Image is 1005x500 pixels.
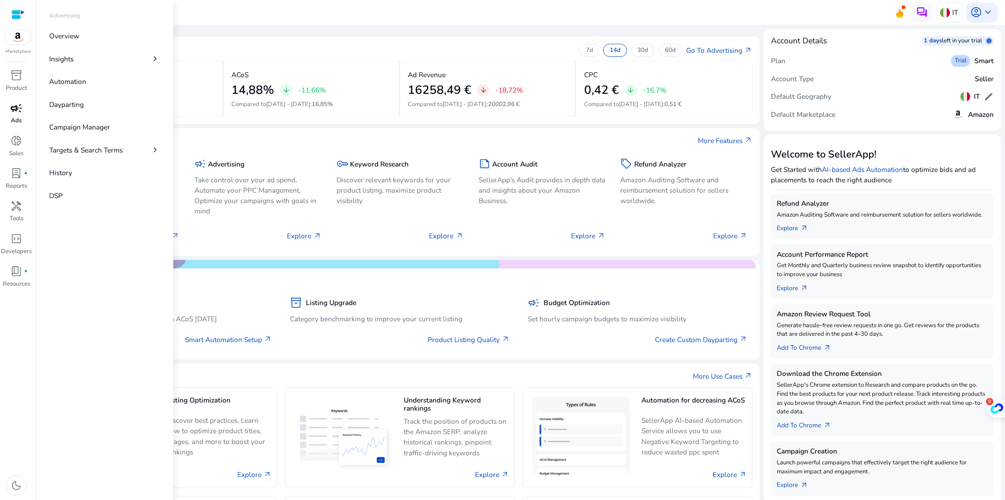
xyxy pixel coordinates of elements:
[47,53,69,59] div: Dominio
[443,100,487,108] span: [DATE] - [DATE]
[1,247,32,256] p: Developers
[312,100,333,108] span: 16,85%
[14,14,22,22] img: logo_orange.svg
[693,371,752,381] a: More Use Casesarrow_outward
[6,84,27,93] p: Product
[777,211,988,220] p: Amazon Auditing Software and reimbursement solution for sellers worldwide.
[610,46,621,55] p: 14d
[10,102,22,114] span: campaign
[960,92,970,102] img: it.svg
[970,6,982,18] span: account_circle
[942,37,986,45] p: left in your trial
[49,76,86,87] p: Automation
[237,469,272,480] a: Explore
[777,261,988,279] p: Get Monthly and Quarterly business review snapshot to identify opportunities to improve your busi...
[91,52,98,60] img: tab_keywords_by_traffic_grey.svg
[10,480,22,491] span: dark_mode
[777,321,988,339] p: Generate hassle-free review requests in one go. Get reviews for the products that are delivered i...
[5,48,31,55] p: Marketplace
[777,219,816,233] a: Explorearrow_outward
[822,165,903,174] a: AI-based Ads Automation
[171,232,180,240] span: arrow_outward
[49,12,80,21] p: Advertising
[641,415,747,457] p: SellerApp AI-based Automation Service allows you to use Negative Keyword Targeting to reduce wast...
[166,396,272,412] h5: Listing Optimization
[150,54,160,64] span: chevron_right
[686,45,752,56] a: Go To Advertisingarrow_outward
[290,297,302,309] span: inventory_2
[194,175,322,216] p: Take control over your ad spend, Automate your PPC Management, Optimize your campaigns with goals...
[528,314,747,324] p: Set hourly campaign budgets to maximize visibility
[634,160,687,168] h5: Refund Analyzer
[488,100,520,108] span: 20002,96 €
[428,334,510,345] a: Product Listing Quality
[665,46,676,55] p: 60d
[823,421,831,430] span: arrow_outward
[771,111,835,119] h5: Default Marketplace
[10,69,22,81] span: inventory_2
[495,87,523,93] p: -18,72%
[986,38,992,44] span: schedule
[231,100,391,109] p: Compared to :
[777,199,988,208] h5: Refund Analyzer
[744,136,752,144] span: arrow_outward
[777,310,988,318] h5: Amazon Review Request Tool
[185,334,272,345] a: Smart Automation Setup
[266,100,310,108] span: [DATE] - [DATE]
[744,372,752,380] span: arrow_outward
[777,417,839,431] a: Add To Chrome
[739,335,747,343] span: arrow_outward
[404,416,509,458] p: Track the position of products on the Amazon SERP, analyze historical rankings, pinpoint traffic-...
[49,145,123,155] p: Targets & Search Terms
[528,393,634,482] img: Automation for decreasing ACoS
[263,471,272,479] span: arrow_outward
[777,458,988,477] p: Launch powerful campaigns that effectively target the right audience for maximum impact and engag...
[584,100,744,109] p: Compared to :
[49,31,79,41] p: Overview
[620,175,747,206] p: Amazon Auditing Software and reimbursement solution for sellers worldwide.
[619,100,663,108] span: [DATE] - [DATE]
[777,250,988,259] h5: Account Performance Report
[955,57,967,65] span: Trial
[655,334,747,345] a: Create Custom Dayparting
[800,284,808,292] span: arrow_outward
[49,99,84,110] p: Dayparting
[49,54,74,64] p: Insights
[479,175,606,206] p: SellerApp's Audit provides in depth data and insights about your Amazon Business.
[975,75,994,83] h5: Seller
[771,75,814,83] h5: Account Type
[713,469,747,480] a: Explore
[231,69,249,80] p: ACoS
[5,30,32,45] img: amazon.svg
[777,381,988,417] p: SellerApp's Chrome extension to Research and compare products on the go. Find the best products f...
[3,280,30,289] p: Resources
[10,200,22,212] span: handyman
[479,158,490,170] span: summarize
[456,232,464,240] span: arrow_outward
[231,83,274,97] h2: 14,88%
[771,164,994,185] p: Get Started with to optimize bids and ad placements to reach the right audience
[627,86,635,94] span: arrow_downward
[584,69,598,80] p: CPC
[166,415,272,457] p: Discover best practices, Learn how to optimize product titles, images, and more to boost your ran...
[264,335,272,343] span: arrow_outward
[10,265,22,277] span: book_4
[713,231,747,241] p: Explore
[290,314,510,324] p: Category benchmarking to improve your current listing
[313,232,322,240] span: arrow_outward
[501,471,509,479] span: arrow_outward
[49,190,63,201] p: DSP
[800,481,808,490] span: arrow_outward
[777,339,839,353] a: Add To Chrome
[544,299,610,307] h5: Budget Optimization
[940,8,950,18] img: it.svg
[528,297,539,309] span: campaign
[475,469,509,480] a: Explore
[408,69,446,80] p: Ad Revenue
[49,122,110,132] p: Campaign Manager
[739,471,747,479] span: arrow_outward
[584,83,619,97] h2: 0,42 €
[620,158,632,170] span: sell
[408,100,567,109] p: Compared to :
[208,160,244,168] h5: Advertising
